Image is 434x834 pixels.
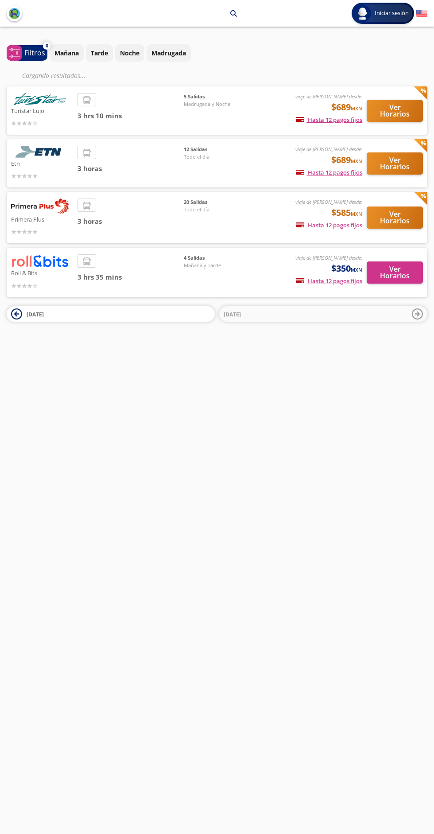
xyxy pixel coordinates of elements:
[11,199,69,214] img: Primera Plus
[86,44,113,62] button: Tarde
[147,44,191,62] button: Madrugada
[295,199,362,205] em: viaje de [PERSON_NAME] desde:
[77,272,184,282] span: 3 hrs 35 mins
[351,266,362,273] small: MXN
[184,262,246,269] span: Mañana y Tarde
[91,48,108,58] p: Tarde
[184,206,246,214] span: Todo el día
[22,71,85,80] em: Cargando resultados ...
[27,311,44,318] span: [DATE]
[351,105,362,112] small: MXN
[77,111,184,121] span: 3 hrs 10 mins
[295,254,362,261] em: viaje de [PERSON_NAME] desde:
[11,146,69,158] img: Etn
[46,42,48,50] span: 0
[367,100,423,122] button: Ver Horarios
[367,152,423,175] button: Ver Horarios
[184,93,246,101] span: 5 Salidas
[77,164,184,174] span: 3 horas
[416,8,427,19] button: English
[50,44,84,62] button: Mañana
[296,168,362,176] span: Hasta 12 pagos fijos
[11,254,69,267] img: Roll & Bits
[11,158,73,168] p: Etn
[7,45,47,61] button: 0Filtros
[296,277,362,285] span: Hasta 12 pagos fijos
[7,306,215,322] button: [DATE]
[135,9,198,18] p: [GEOGRAPHIC_DATA]
[295,146,362,152] em: viaje de [PERSON_NAME] desde:
[331,262,362,275] span: $350
[115,44,144,62] button: Noche
[77,216,184,226] span: 3 horas
[331,206,362,219] span: $585
[11,93,69,105] img: Turistar Lujo
[24,47,45,58] p: Filtros
[184,146,246,153] span: 12 Salidas
[295,93,362,100] em: viaje de [PERSON_NAME] desde:
[296,116,362,124] span: Hasta 12 pagos fijos
[367,261,423,284] button: Ver Horarios
[224,311,241,318] span: [DATE]
[11,214,73,224] p: Primera Plus
[331,101,362,114] span: $689
[54,48,79,58] p: Mañana
[184,101,246,108] span: Madrugada y Noche
[7,6,22,21] button: back
[331,153,362,167] span: $689
[371,9,412,18] span: Iniciar sesión
[120,48,139,58] p: Noche
[219,306,427,322] button: [DATE]
[184,153,246,161] span: Todo el día
[367,207,423,229] button: Ver Horarios
[184,199,246,206] span: 20 Salidas
[11,105,73,116] p: Turistar Lujo
[11,267,73,278] p: Roll & Bits
[351,158,362,164] small: MXN
[296,221,362,229] span: Hasta 12 pagos fijos
[209,9,224,18] p: León
[151,48,186,58] p: Madrugada
[184,254,246,262] span: 4 Salidas
[351,210,362,217] small: MXN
